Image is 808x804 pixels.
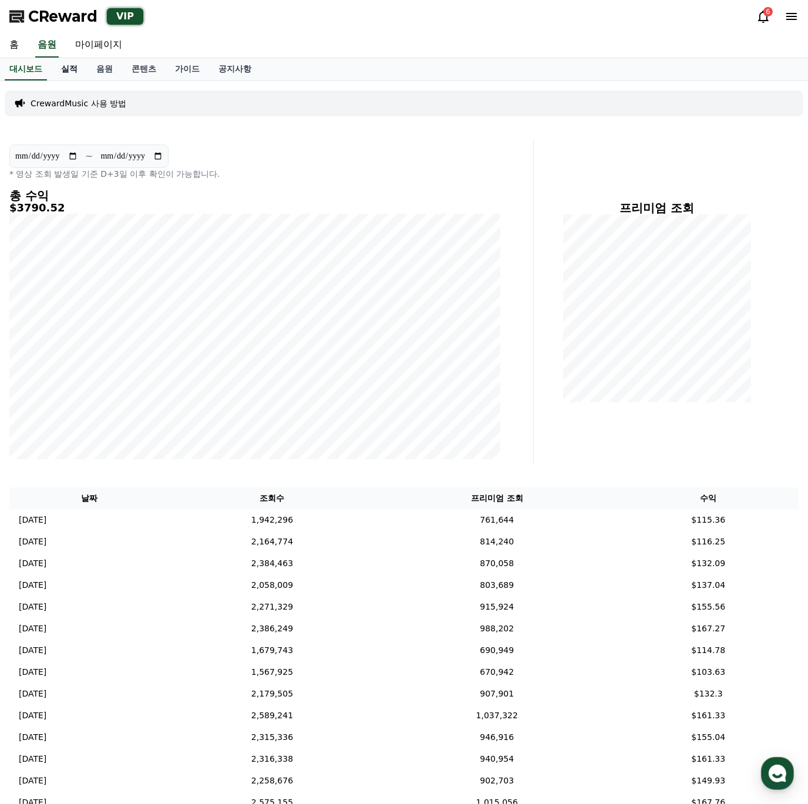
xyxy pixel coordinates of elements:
[169,661,376,683] td: 1,567,925
[618,705,799,726] td: $161.33
[19,557,46,570] p: [DATE]
[19,731,46,744] p: [DATE]
[169,487,376,509] th: 조회수
[376,531,618,553] td: 814,240
[169,770,376,792] td: 2,258,676
[763,7,773,16] div: 6
[376,661,618,683] td: 670,942
[169,531,376,553] td: 2,164,774
[66,33,132,58] a: 마이페이지
[78,372,151,402] a: 대화
[4,372,78,402] a: 홈
[169,618,376,640] td: 2,386,249
[543,201,770,214] h4: 프리미엄 조회
[376,574,618,596] td: 803,689
[618,487,799,509] th: 수익
[209,58,261,80] a: 공지사항
[19,775,46,787] p: [DATE]
[376,705,618,726] td: 1,037,322
[618,770,799,792] td: $149.93
[9,202,500,214] h5: $3790.52
[376,726,618,748] td: 946,916
[756,9,770,23] a: 6
[85,149,93,163] p: ~
[5,58,47,80] a: 대시보드
[618,509,799,531] td: $115.36
[618,726,799,748] td: $155.04
[376,553,618,574] td: 870,058
[376,748,618,770] td: 940,954
[9,487,169,509] th: 날짜
[169,726,376,748] td: 2,315,336
[9,189,500,202] h4: 총 수익
[19,514,46,526] p: [DATE]
[19,688,46,700] p: [DATE]
[19,644,46,657] p: [DATE]
[376,618,618,640] td: 988,202
[376,640,618,661] td: 690,949
[376,596,618,618] td: 915,924
[19,753,46,765] p: [DATE]
[19,666,46,678] p: [DATE]
[9,7,97,26] a: CReward
[169,683,376,705] td: 2,179,505
[169,705,376,726] td: 2,589,241
[169,574,376,596] td: 2,058,009
[376,487,618,509] th: 프리미엄 조회
[37,390,44,399] span: 홈
[166,58,209,80] a: 가이드
[618,531,799,553] td: $116.25
[19,601,46,613] p: [DATE]
[87,58,122,80] a: 음원
[169,640,376,661] td: 1,679,743
[122,58,166,80] a: 콘텐츠
[618,596,799,618] td: $155.56
[181,390,196,399] span: 설정
[151,372,225,402] a: 설정
[31,97,126,109] a: CrewardMusic 사용 방법
[376,509,618,531] td: 761,644
[19,623,46,635] p: [DATE]
[618,640,799,661] td: $114.78
[19,709,46,722] p: [DATE]
[9,168,500,180] p: * 영상 조회 발생일 기준 D+3일 이후 확인이 가능합니다.
[618,618,799,640] td: $167.27
[169,748,376,770] td: 2,316,338
[376,770,618,792] td: 902,703
[169,553,376,574] td: 2,384,463
[618,574,799,596] td: $137.04
[169,509,376,531] td: 1,942,296
[169,596,376,618] td: 2,271,329
[52,58,87,80] a: 실적
[618,683,799,705] td: $132.3
[35,33,59,58] a: 음원
[376,683,618,705] td: 907,901
[28,7,97,26] span: CReward
[618,661,799,683] td: $103.63
[19,579,46,591] p: [DATE]
[618,553,799,574] td: $132.09
[107,391,122,400] span: 대화
[618,748,799,770] td: $161.33
[19,536,46,548] p: [DATE]
[107,8,143,25] div: VIP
